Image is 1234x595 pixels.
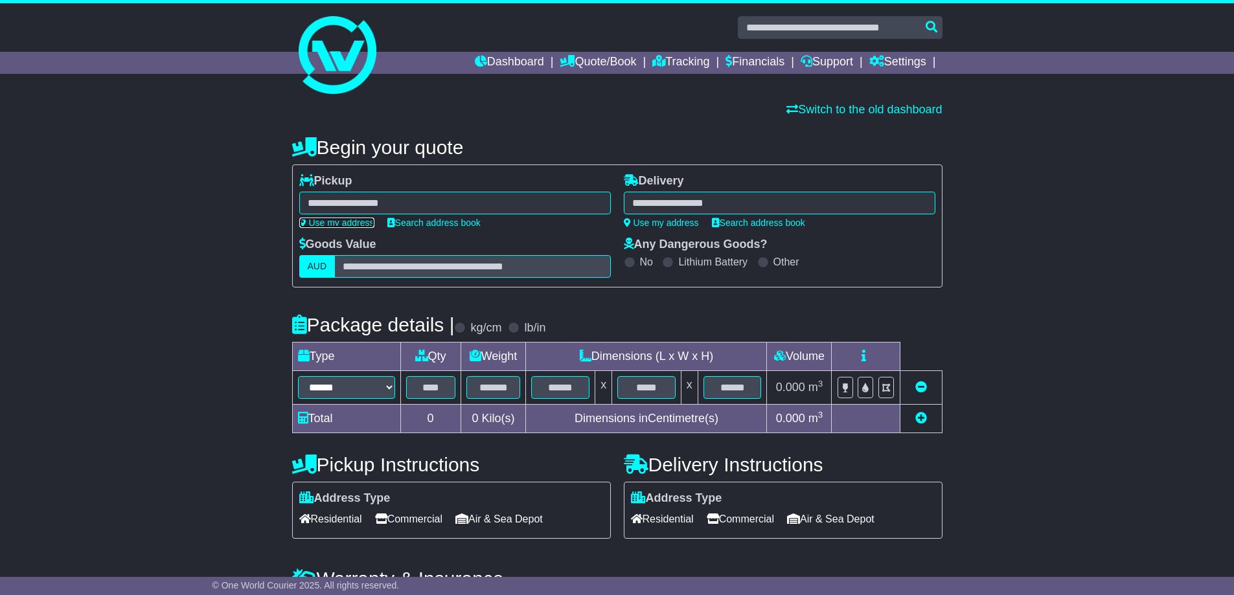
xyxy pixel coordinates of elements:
span: Air & Sea Depot [455,509,543,529]
label: kg/cm [470,321,501,335]
span: Commercial [375,509,442,529]
td: 0 [400,405,461,433]
h4: Warranty & Insurance [292,568,943,589]
td: Total [292,405,400,433]
span: Air & Sea Depot [787,509,874,529]
a: Switch to the old dashboard [786,103,942,116]
a: Settings [869,52,926,74]
a: Dashboard [475,52,544,74]
label: Delivery [624,174,684,188]
span: 0.000 [776,381,805,394]
span: Commercial [707,509,774,529]
td: Dimensions in Centimetre(s) [526,405,767,433]
h4: Delivery Instructions [624,454,943,475]
a: Add new item [915,412,927,425]
span: © One World Courier 2025. All rights reserved. [212,580,400,590]
label: Goods Value [299,238,376,252]
label: No [640,256,653,268]
label: Any Dangerous Goods? [624,238,768,252]
h4: Pickup Instructions [292,454,611,475]
span: Residential [631,509,694,529]
label: AUD [299,255,336,278]
a: Remove this item [915,381,927,394]
span: m [808,381,823,394]
span: Residential [299,509,362,529]
span: m [808,412,823,425]
a: Search address book [712,218,805,228]
td: Volume [767,342,832,371]
label: Address Type [299,491,391,506]
label: Address Type [631,491,722,506]
label: Pickup [299,174,352,188]
span: 0 [472,412,478,425]
a: Quote/Book [560,52,636,74]
td: Kilo(s) [461,405,526,433]
a: Use my address [299,218,374,228]
a: Financials [726,52,784,74]
label: Lithium Battery [678,256,748,268]
td: Qty [400,342,461,371]
td: Weight [461,342,526,371]
label: Other [773,256,799,268]
a: Support [801,52,853,74]
td: Type [292,342,400,371]
a: Search address book [387,218,481,228]
sup: 3 [818,379,823,388]
a: Tracking [652,52,709,74]
a: Use my address [624,218,699,228]
span: 0.000 [776,412,805,425]
h4: Package details | [292,314,455,335]
h4: Begin your quote [292,137,943,158]
td: x [681,371,698,405]
sup: 3 [818,410,823,420]
td: x [595,371,612,405]
label: lb/in [524,321,545,335]
td: Dimensions (L x W x H) [526,342,767,371]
